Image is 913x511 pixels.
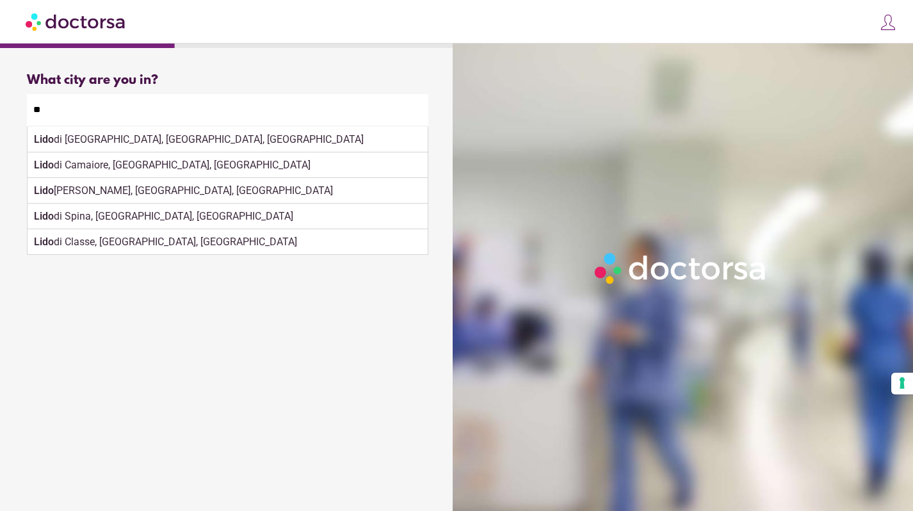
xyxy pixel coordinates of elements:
img: Logo-Doctorsa-trans-White-partial-flat.png [590,248,772,289]
button: Your consent preferences for tracking technologies [891,373,913,394]
strong: Lido [34,159,54,171]
strong: Lido [34,210,54,222]
strong: Lido [34,133,54,145]
div: What city are you in? [27,73,428,88]
div: di Spina, [GEOGRAPHIC_DATA], [GEOGRAPHIC_DATA] [28,204,428,229]
div: di Camaiore, [GEOGRAPHIC_DATA], [GEOGRAPHIC_DATA] [28,152,428,178]
img: icons8-customer-100.png [879,13,897,31]
strong: Lido [34,184,54,197]
div: di [GEOGRAPHIC_DATA], [GEOGRAPHIC_DATA], [GEOGRAPHIC_DATA] [28,127,428,152]
img: Doctorsa.com [26,7,127,36]
div: [PERSON_NAME], [GEOGRAPHIC_DATA], [GEOGRAPHIC_DATA] [28,178,428,204]
div: di Classe, [GEOGRAPHIC_DATA], [GEOGRAPHIC_DATA] [28,229,428,255]
div: Make sure the city you pick is where you need assistance. [27,126,428,154]
strong: Lido [34,236,54,248]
